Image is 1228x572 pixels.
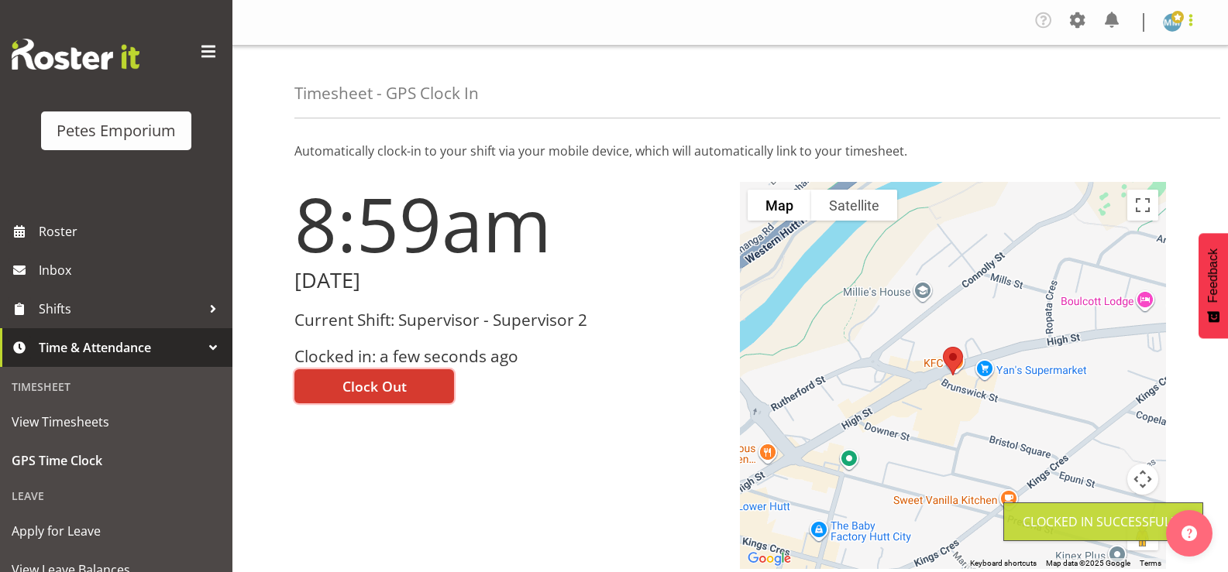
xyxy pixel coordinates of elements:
span: Map data ©2025 Google [1046,559,1130,567]
button: Toggle fullscreen view [1127,190,1158,221]
button: Clock Out [294,369,454,403]
div: Clocked in Successfully [1023,512,1184,531]
div: Leave [4,480,229,512]
button: Feedback - Show survey [1199,233,1228,338]
img: help-xxl-2.png [1182,526,1197,541]
h1: 8:59am [294,182,721,265]
a: Terms (opens in new tab) [1140,559,1161,567]
p: Automatically clock-in to your shift via your mobile device, which will automatically link to you... [294,142,1166,160]
button: Map camera controls [1127,464,1158,495]
button: Show satellite imagery [811,190,897,221]
span: Shifts [39,297,201,320]
h3: Current Shift: Supervisor - Supervisor 2 [294,311,721,329]
h4: Timesheet - GPS Clock In [294,84,479,102]
span: Roster [39,220,225,243]
a: Open this area in Google Maps (opens a new window) [744,549,795,569]
div: Timesheet [4,371,229,402]
img: Google [744,549,795,569]
span: View Timesheets [12,410,221,433]
span: Clock Out [342,376,407,396]
a: GPS Time Clock [4,441,229,480]
a: View Timesheets [4,402,229,441]
div: Petes Emporium [57,119,176,142]
span: Inbox [39,259,225,282]
span: Apply for Leave [12,519,221,543]
span: GPS Time Clock [12,449,221,472]
img: mandy-mosley3858.jpg [1163,13,1182,32]
span: Feedback [1206,248,1220,303]
a: Apply for Leave [4,512,229,550]
button: Show street map [748,190,811,221]
img: Rosterit website logo [12,39,139,70]
button: Keyboard shortcuts [970,558,1037,569]
span: Time & Attendance [39,336,201,359]
h2: [DATE] [294,269,721,293]
h3: Clocked in: a few seconds ago [294,348,721,365]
